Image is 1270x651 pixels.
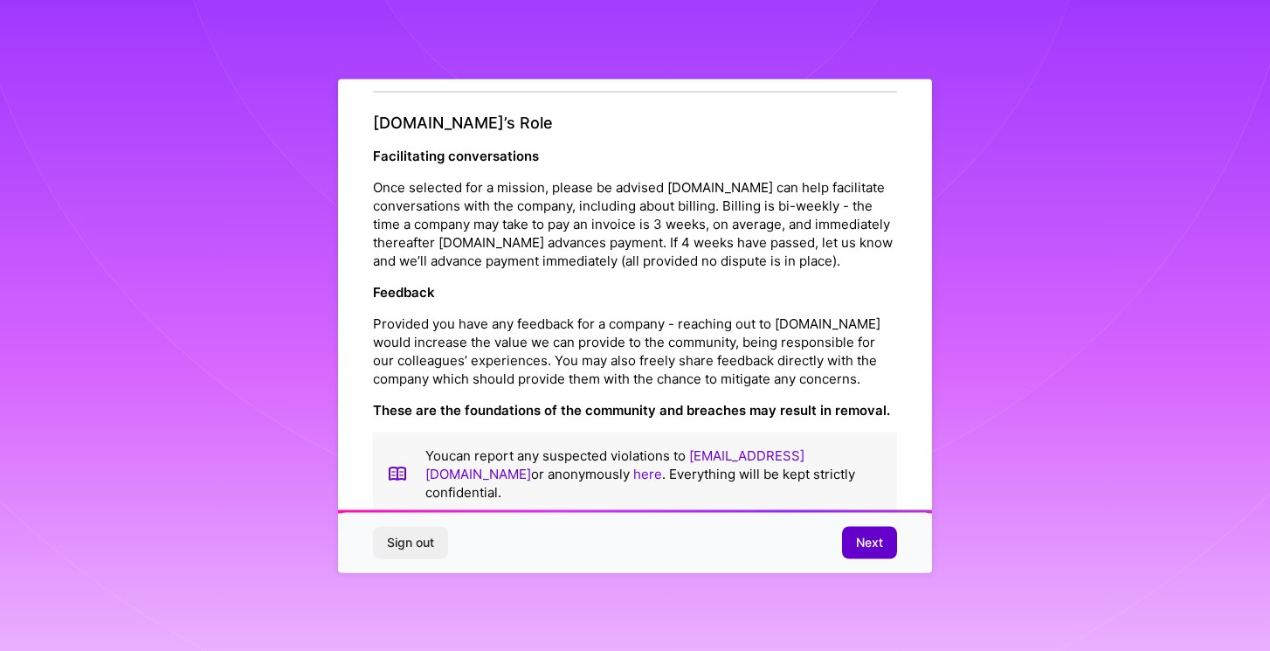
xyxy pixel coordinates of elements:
p: You can report any suspected violations to or anonymously . Everything will be kept strictly conf... [425,446,883,501]
a: [EMAIL_ADDRESS][DOMAIN_NAME] [425,447,804,481]
h4: [DOMAIN_NAME]’s Role [373,114,897,133]
a: here [633,465,662,481]
button: Next [842,527,897,558]
strong: Feedback [373,283,435,300]
button: Sign out [373,527,448,558]
strong: Facilitating conversations [373,147,539,163]
p: Once selected for a mission, please be advised [DOMAIN_NAME] can help facilitate conversations wi... [373,177,897,269]
span: Next [856,534,883,551]
img: book icon [387,446,408,501]
strong: These are the foundations of the community and breaches may result in removal. [373,401,890,418]
p: Provided you have any feedback for a company - reaching out to [DOMAIN_NAME] would increase the v... [373,314,897,387]
span: Sign out [387,534,434,551]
